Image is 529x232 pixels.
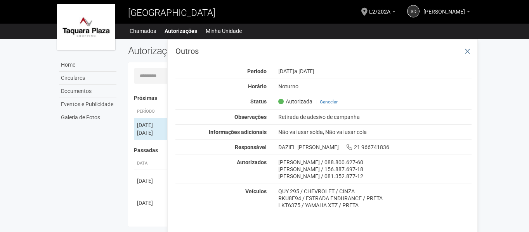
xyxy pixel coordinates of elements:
strong: Responsável [235,144,267,150]
div: [DATE] [137,177,166,185]
div: LKT6375 / YAMAHA XTZ / PRETA [278,202,472,209]
a: [PERSON_NAME] [423,10,470,16]
span: Autorizada [278,98,312,105]
div: Noturno [272,83,478,90]
a: L2/202A [369,10,395,16]
span: [GEOGRAPHIC_DATA] [128,7,215,18]
a: Documentos [59,85,116,98]
a: Galeria de Fotos [59,111,116,124]
a: Chamados [130,26,156,36]
strong: Horário [248,83,267,89]
h4: Passadas [134,148,467,153]
span: a [DATE] [294,68,314,74]
div: DAZIEL [PERSON_NAME] 21 966741836 [272,144,478,151]
th: Data [134,157,169,170]
span: | [316,99,317,105]
a: Sd [407,5,420,17]
div: [PERSON_NAME] / 088.800.627-60 [278,159,472,166]
a: Minha Unidade [206,26,242,36]
div: RKU8E94 / ESTRADA ENDURANCE / PRETA [278,195,472,202]
div: Retirada de adesivo de campanha [272,113,478,120]
strong: Veículos [245,188,267,194]
img: logo.jpg [57,4,115,50]
a: Cancelar [320,99,338,105]
h4: Próximas [134,95,467,101]
div: [DATE] [272,68,478,75]
a: Circulares [59,72,116,85]
a: Eventos e Publicidade [59,98,116,111]
div: [PERSON_NAME] / 156.887.697-18 [278,166,472,173]
h3: Outros [175,47,472,55]
div: [DATE] [137,129,166,137]
div: [DATE] [137,121,166,129]
strong: Autorizados [237,159,267,165]
strong: Status [250,98,267,105]
div: [PERSON_NAME] / 081.352.877-12 [278,173,472,180]
strong: Período [247,68,267,74]
span: L2/202A [369,1,390,15]
span: Suana de Almeida Antonio [423,1,465,15]
div: [DATE] [137,199,166,207]
div: QUY 295 / CHEVROLET / CINZA [278,188,472,195]
th: Período [134,105,169,118]
h2: Autorizações [128,45,294,57]
div: Não vai usar solda, Não vai usar cola [272,129,478,136]
a: Autorizações [165,26,197,36]
strong: Informações adicionais [209,129,267,135]
strong: Observações [234,114,267,120]
a: Home [59,58,116,72]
